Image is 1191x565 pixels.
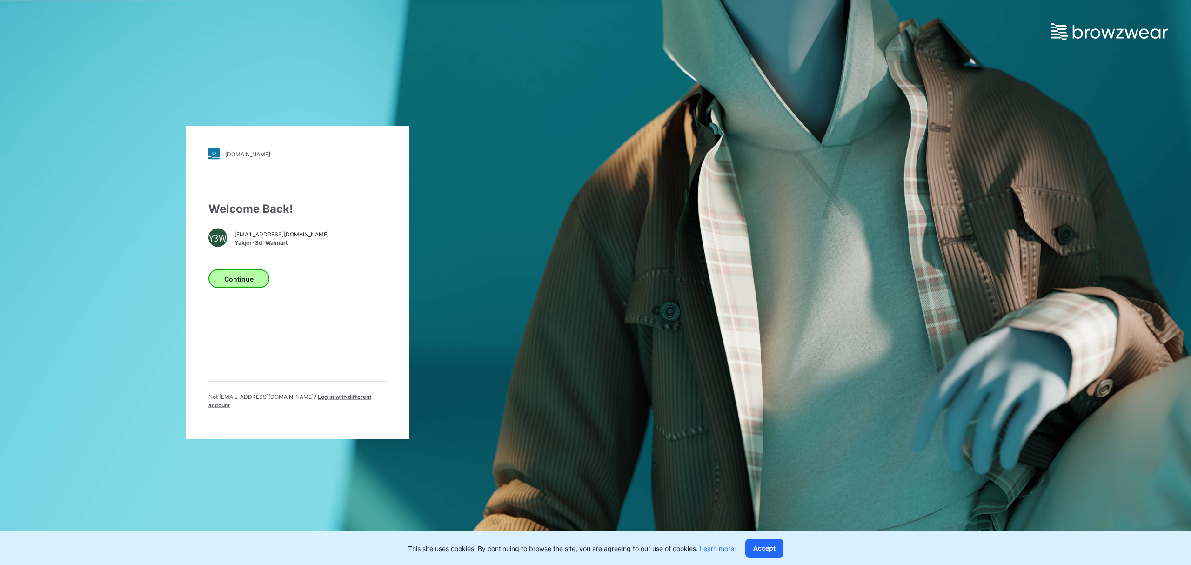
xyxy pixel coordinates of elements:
button: Continue [208,269,269,288]
p: This site uses cookies. By continuing to browse the site, you are agreeing to our use of cookies. [408,544,734,553]
button: Accept [745,539,783,558]
p: Not [EMAIL_ADDRESS][DOMAIN_NAME] ? [208,393,387,410]
div: [DOMAIN_NAME] [225,150,270,157]
div: Welcome Back! [208,201,387,217]
a: [DOMAIN_NAME] [208,148,387,160]
img: browzwear-logo.e42bd6dac1945053ebaf764b6aa21510.svg [1051,23,1168,40]
div: Y3W [208,229,227,247]
a: Learn more [700,545,734,552]
span: [EMAIL_ADDRESS][DOMAIN_NAME] [234,230,329,238]
span: Yakjin -3d-Walmart [234,238,329,247]
img: stylezone-logo.562084cfcfab977791bfbf7441f1a819.svg [208,148,220,160]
